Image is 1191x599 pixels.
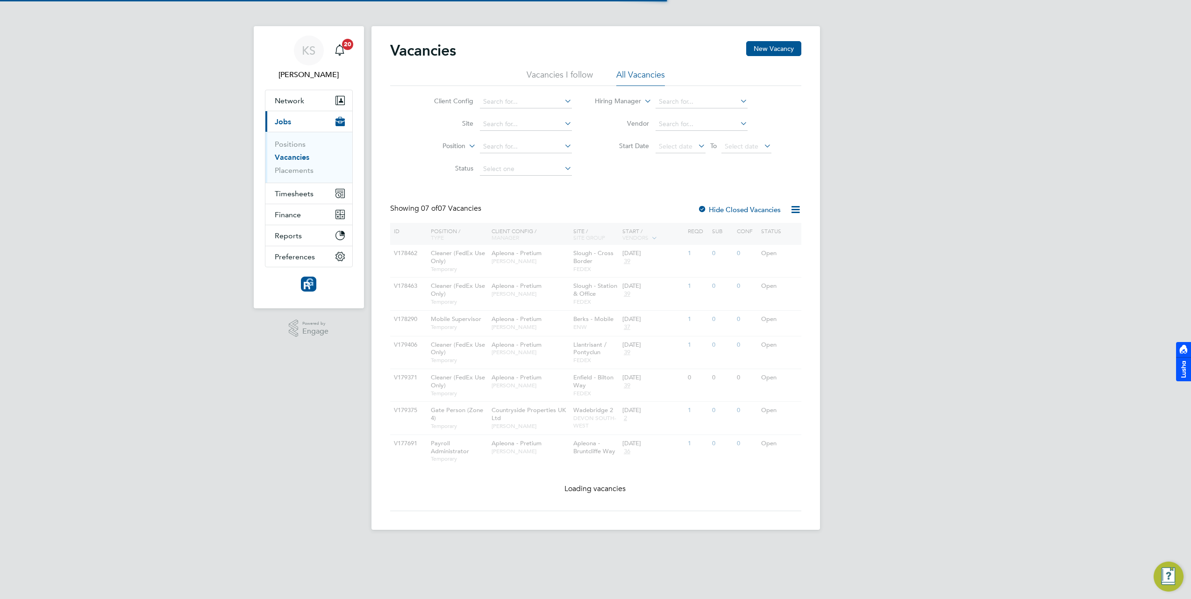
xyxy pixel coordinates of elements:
button: Timesheets [265,183,352,204]
button: New Vacancy [746,41,801,56]
span: Preferences [275,252,315,261]
label: Hiring Manager [587,97,641,106]
a: Positions [275,140,306,149]
button: Preferences [265,246,352,267]
input: Search for... [656,95,748,108]
button: Finance [265,204,352,225]
span: Reports [275,231,302,240]
a: KS[PERSON_NAME] [265,36,353,80]
span: Katie Smith [265,69,353,80]
input: Search for... [480,140,572,153]
button: Engage Resource Center [1154,562,1184,592]
span: 07 Vacancies [421,204,481,213]
a: Vacancies [275,153,309,162]
a: Placements [275,166,314,175]
span: Timesheets [275,189,314,198]
input: Search for... [480,118,572,131]
span: Select date [659,142,692,150]
button: Network [265,90,352,111]
div: Showing [390,204,483,214]
span: Powered by [302,320,328,328]
nav: Main navigation [254,26,364,308]
span: 07 of [421,204,438,213]
span: Network [275,96,304,105]
span: Select date [725,142,758,150]
label: Position [412,142,465,151]
li: Vacancies I follow [527,69,593,86]
a: Powered byEngage [289,320,328,337]
input: Search for... [656,118,748,131]
h2: Vacancies [390,41,456,60]
img: resourcinggroup-logo-retina.png [301,277,316,292]
li: All Vacancies [616,69,665,86]
label: Start Date [595,142,649,150]
span: Finance [275,210,301,219]
label: Vendor [595,119,649,128]
input: Search for... [480,95,572,108]
a: Go to home page [265,277,353,292]
span: 20 [342,39,353,50]
span: To [707,140,720,152]
span: KS [302,44,315,57]
input: Select one [480,163,572,176]
label: Hide Closed Vacancies [698,205,781,214]
a: 20 [330,36,349,65]
label: Status [420,164,473,172]
label: Client Config [420,97,473,105]
button: Reports [265,225,352,246]
div: Jobs [265,132,352,183]
span: Jobs [275,117,291,126]
span: Engage [302,328,328,335]
label: Site [420,119,473,128]
button: Jobs [265,111,352,132]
